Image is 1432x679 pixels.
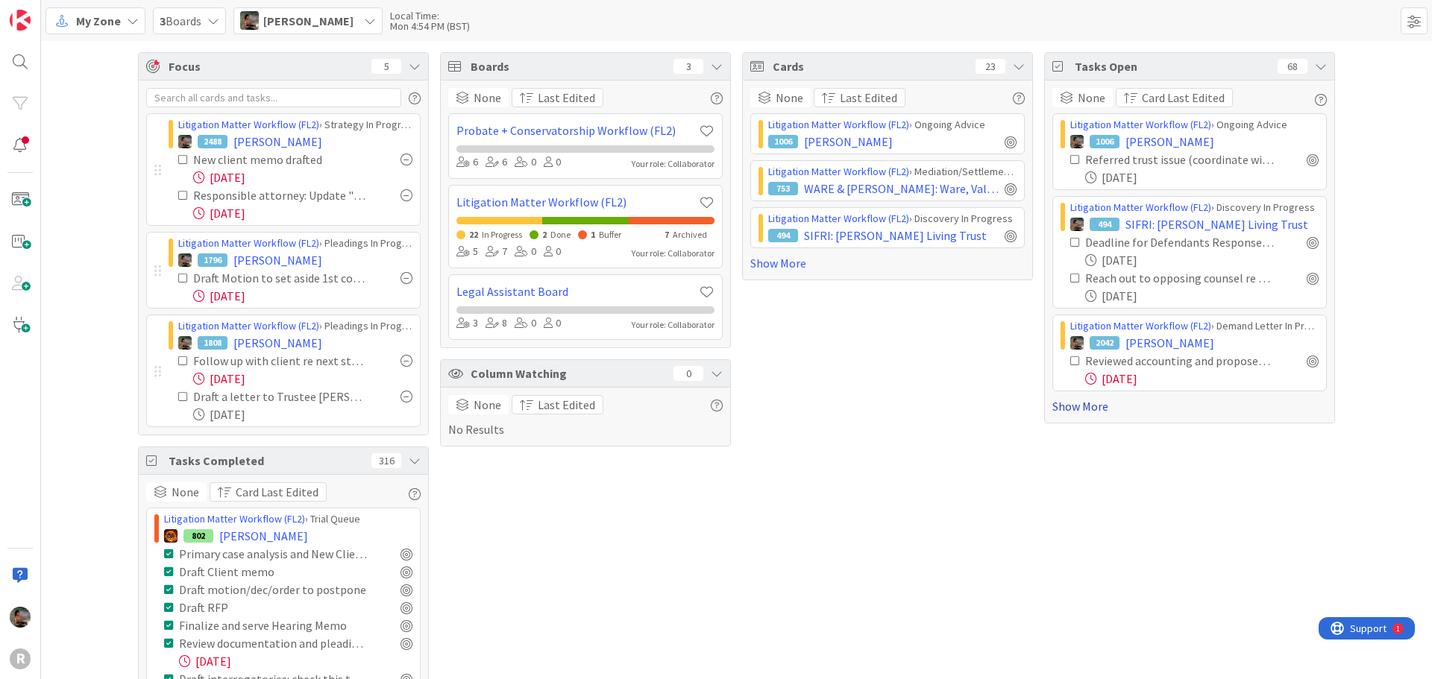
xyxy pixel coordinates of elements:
[178,319,319,332] a: Litigation Matter Workflow (FL2)
[804,133,893,151] span: [PERSON_NAME]
[179,581,368,599] div: Draft motion/dec/order to postpone
[515,244,536,260] div: 0
[1070,200,1319,215] div: › Discovery In Progress
[673,229,707,240] span: Archived
[371,59,401,74] div: 5
[1090,135,1119,148] div: 1006
[542,229,547,240] span: 2
[233,133,322,151] span: [PERSON_NAME]
[768,117,1017,133] div: › Ongoing Advice
[538,89,595,107] span: Last Edited
[840,89,897,107] span: Last Edited
[236,483,318,501] span: Card Last Edited
[804,180,999,198] span: WARE & [PERSON_NAME]: Ware, Valdez, ORC-KF1 vs. Horpestad, [GEOGRAPHIC_DATA] and [GEOGRAPHIC_DATA]
[1070,200,1211,214] a: Litigation Matter Workflow (FL2)
[1085,233,1274,251] div: Deadline for Defendants Response to Motion to Compel: [DATE]
[1085,370,1319,388] div: [DATE]
[233,334,322,352] span: [PERSON_NAME]
[1085,287,1319,305] div: [DATE]
[183,529,213,543] div: 802
[160,12,201,30] span: Boards
[544,244,561,260] div: 0
[164,512,305,525] a: Litigation Matter Workflow (FL2)
[193,204,412,222] div: [DATE]
[263,12,354,30] span: [PERSON_NAME]
[390,21,470,31] div: Mon 4:54 PM (BST)
[193,151,357,168] div: New client memo drafted
[193,388,368,405] div: Draft a letter to Trustee [PERSON_NAME]
[78,6,81,18] div: 1
[474,396,501,414] span: None
[673,366,703,381] div: 0
[471,57,666,75] span: Boards
[469,229,478,240] span: 22
[76,12,121,30] span: My Zone
[456,121,699,139] a: Probate + Conservatorship Workflow (FL2)
[482,229,522,240] span: In Progress
[198,336,227,350] div: 1808
[1125,334,1214,352] span: [PERSON_NAME]
[768,182,798,195] div: 753
[371,453,401,468] div: 316
[240,11,259,30] img: MW
[179,634,368,652] div: Review documentation and pleadings
[512,88,603,107] button: Last Edited
[193,287,412,305] div: [DATE]
[632,247,715,260] div: Your role: Collaborator
[515,154,536,171] div: 0
[1142,89,1225,107] span: Card Last Edited
[178,236,412,251] div: › Pleadings In Progress
[178,135,192,148] img: MW
[1085,251,1319,269] div: [DATE]
[160,13,166,28] b: 3
[179,563,331,581] div: Draft Client memo
[169,452,364,470] span: Tasks Completed
[1125,133,1214,151] span: [PERSON_NAME]
[390,10,470,21] div: Local Time:
[768,165,909,178] a: Litigation Matter Workflow (FL2)
[1125,215,1308,233] span: SIFRI: [PERSON_NAME] Living Trust
[814,88,905,107] button: Last Edited
[768,211,1017,227] div: › Discovery In Progress
[773,57,968,75] span: Cards
[550,229,571,240] span: Done
[456,315,478,332] div: 3
[599,229,621,240] span: Buffer
[1116,88,1233,107] button: Card Last Edited
[193,186,368,204] div: Responsible attorney: Update "Next Deadline" field on this card (if applicable)
[768,229,798,242] div: 494
[768,118,909,131] a: Litigation Matter Workflow (FL2)
[456,282,699,300] a: Legal Assistant Board
[1070,118,1211,131] a: Litigation Matter Workflow (FL2)
[976,59,1005,74] div: 23
[632,157,715,171] div: Your role: Collaborator
[768,164,1017,180] div: › Mediation/Settlement in Progress
[471,364,666,382] span: Column Watching
[164,529,178,543] img: TR
[768,212,909,225] a: Litigation Matter Workflow (FL2)
[198,253,227,267] div: 1796
[486,244,507,260] div: 7
[1085,269,1274,287] div: Reach out to opposing counsel re possible mediation
[456,193,699,211] a: Litigation Matter Workflow (FL2)
[198,135,227,148] div: 2488
[1070,135,1084,148] img: MW
[178,253,192,267] img: MW
[178,118,319,131] a: Litigation Matter Workflow (FL2)
[193,405,412,423] div: [DATE]
[193,269,368,287] div: Draft Motion to set aside 1st contempt
[193,352,368,370] div: Follow up with client re next steps
[179,599,308,616] div: Draft RFP
[1070,336,1084,350] img: MW
[1078,89,1105,107] span: None
[172,483,199,501] span: None
[448,395,723,438] div: No Results
[1052,397,1327,415] a: Show More
[632,318,715,332] div: Your role: Collaborator
[673,59,703,74] div: 3
[538,396,595,414] span: Last Edited
[486,154,507,171] div: 6
[544,154,561,171] div: 0
[1085,352,1274,370] div: Reviewed accounting and proposed distribution schedule once rec'd
[10,10,31,31] img: Visit kanbanzone.com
